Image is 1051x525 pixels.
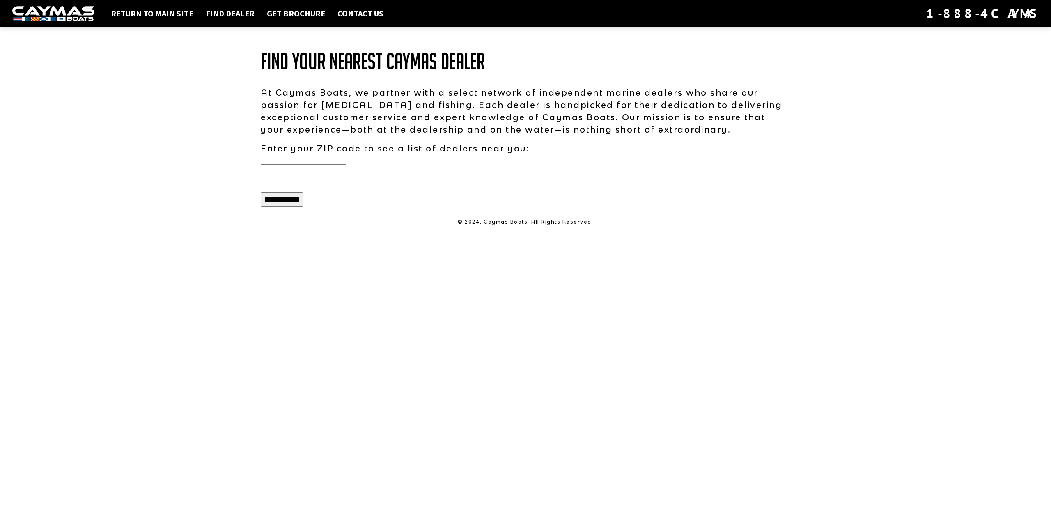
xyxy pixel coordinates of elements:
[333,8,388,19] a: Contact Us
[202,8,259,19] a: Find Dealer
[261,86,790,135] p: At Caymas Boats, we partner with a select network of independent marine dealers who share our pas...
[107,8,197,19] a: Return to main site
[261,142,790,154] p: Enter your ZIP code to see a list of dealers near you:
[12,6,94,21] img: white-logo-c9c8dbefe5ff5ceceb0f0178aa75bf4bb51f6bca0971e226c86eb53dfe498488.png
[261,218,790,226] p: © 2024. Caymas Boats. All Rights Reserved.
[263,8,329,19] a: Get Brochure
[926,5,1039,23] div: 1-888-4CAYMAS
[261,49,790,74] h1: Find Your Nearest Caymas Dealer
